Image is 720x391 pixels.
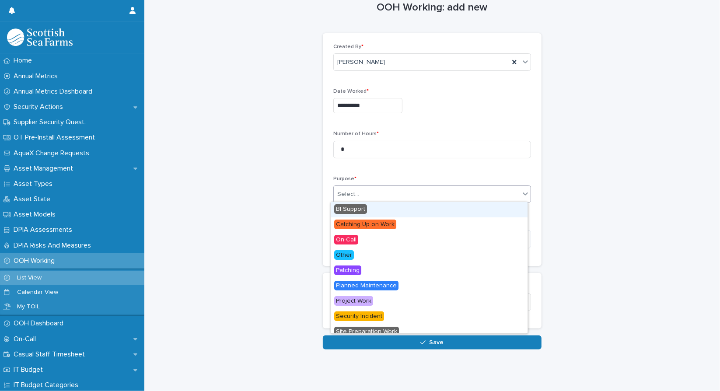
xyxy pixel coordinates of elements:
[331,279,528,294] div: Planned Maintenance
[10,274,49,282] p: List View
[10,289,65,296] p: Calendar View
[331,202,528,217] div: BI Support
[10,226,79,234] p: DPIA Assessments
[10,164,80,173] p: Asset Management
[10,72,65,80] p: Annual Metrics
[337,58,385,67] span: [PERSON_NAME]
[323,1,542,14] h1: OOH Working: add new
[10,103,70,111] p: Security Actions
[331,233,528,248] div: On-Call
[10,133,102,142] p: OT Pre-Install Assessment
[333,176,357,182] span: Purpose
[334,311,384,321] span: Security Incident
[331,217,528,233] div: Catching Up on Work
[334,281,398,290] span: Planned Maintenance
[334,296,373,306] span: Project Work
[10,241,98,250] p: DPIA Risks And Measures
[334,204,367,214] span: BI Support
[331,325,528,340] div: Site Preparation Work
[334,220,396,229] span: Catching Up on Work
[10,335,43,343] p: On-Call
[331,248,528,263] div: Other
[10,195,57,203] p: Asset State
[430,339,444,346] span: Save
[10,87,99,96] p: Annual Metrics Dashboard
[10,350,92,359] p: Casual Staff Timesheet
[331,294,528,309] div: Project Work
[331,309,528,325] div: Security Incident
[334,327,399,336] span: Site Preparation Work
[323,335,542,349] button: Save
[334,265,361,275] span: Patching
[10,381,85,389] p: IT Budget Categories
[331,263,528,279] div: Patching
[10,319,70,328] p: OOH Dashboard
[10,257,62,265] p: OOH Working
[334,250,354,260] span: Other
[10,210,63,219] p: Asset Models
[337,190,359,199] div: Select...
[7,28,73,46] img: 9Y1MW04fRR2O5TKCTBvH
[333,131,379,136] span: Number of Hours
[10,56,39,65] p: Home
[333,89,369,94] span: Date Worked
[333,44,363,49] span: Created By
[10,303,47,311] p: My TOIL
[10,366,50,374] p: IT Budget
[10,149,96,157] p: AquaX Change Requests
[334,235,358,244] span: On-Call
[10,118,93,126] p: Supplier Security Quest.
[10,180,59,188] p: Asset Types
